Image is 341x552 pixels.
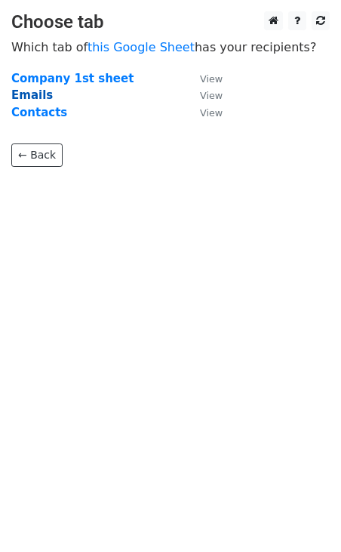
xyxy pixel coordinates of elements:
a: View [185,72,223,85]
a: Contacts [11,106,67,119]
iframe: Chat Widget [266,480,341,552]
a: this Google Sheet [88,40,195,54]
a: View [185,106,223,119]
small: View [200,90,223,101]
a: Emails [11,88,53,102]
a: View [185,88,223,102]
h3: Choose tab [11,11,330,33]
a: ← Back [11,143,63,167]
small: View [200,73,223,85]
p: Which tab of has your recipients? [11,39,330,55]
a: Company 1st sheet [11,72,134,85]
small: View [200,107,223,119]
